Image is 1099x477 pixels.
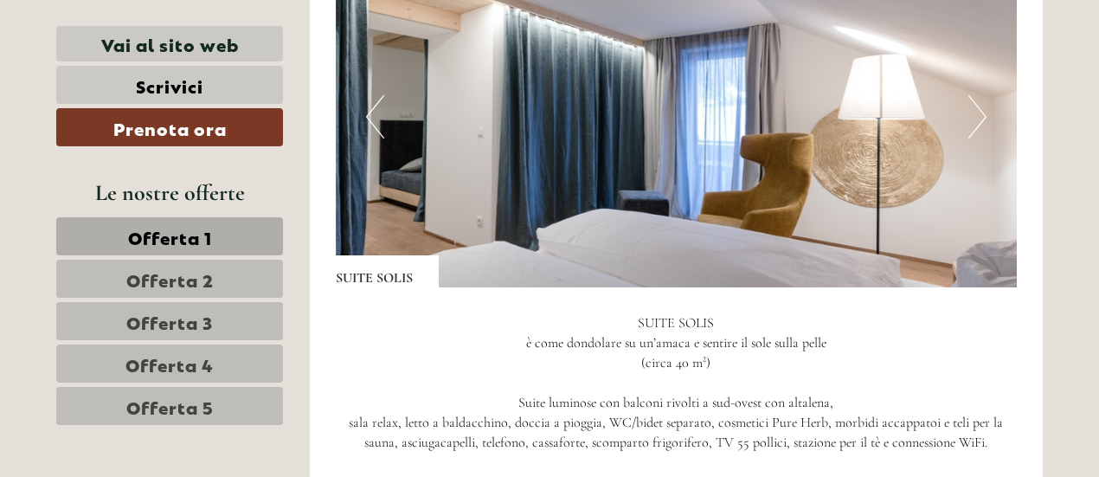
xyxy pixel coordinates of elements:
small: 12:05 [26,84,231,96]
p: SUITE SOLIS è come dondolare su un’amaca e sentire il sole sulla pelle (circa 40 m²) Suite lumino... [336,313,1018,452]
span: Offerta 2 [126,267,214,291]
div: martedì [301,13,382,42]
a: Scrivici [56,66,283,104]
div: Buon giorno, come possiamo aiutarla? [13,47,240,100]
span: Offerta 3 [126,309,213,333]
button: Next [968,95,987,139]
a: Prenota ora [56,108,283,146]
span: Offerta 1 [128,224,212,248]
div: SUITE SOLIS [336,255,439,288]
span: Offerta 5 [126,394,214,418]
a: Vai al sito web [56,26,283,61]
div: Le nostre offerte [56,177,283,209]
div: [GEOGRAPHIC_DATA] [26,50,231,64]
button: Previous [366,95,384,139]
span: Offerta 4 [125,351,214,376]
